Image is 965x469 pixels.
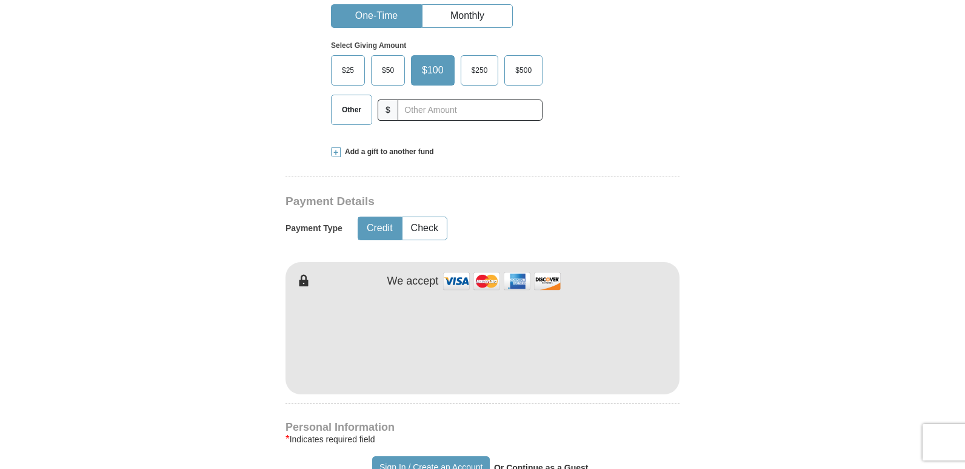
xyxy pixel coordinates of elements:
[285,432,680,447] div: Indicates required field
[285,195,595,209] h3: Payment Details
[402,217,447,240] button: Check
[416,61,450,79] span: $100
[376,61,400,79] span: $50
[387,275,439,288] h4: We accept
[398,100,543,121] input: Other Amount
[285,422,680,432] h4: Personal Information
[509,61,538,79] span: $500
[336,101,367,119] span: Other
[285,223,342,234] h5: Payment Type
[441,268,563,294] img: credit cards accepted
[378,100,398,121] span: $
[466,61,494,79] span: $250
[336,61,360,79] span: $25
[341,147,434,157] span: Add a gift to another fund
[332,5,421,27] button: One-Time
[331,41,406,50] strong: Select Giving Amount
[358,217,401,240] button: Credit
[422,5,512,27] button: Monthly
